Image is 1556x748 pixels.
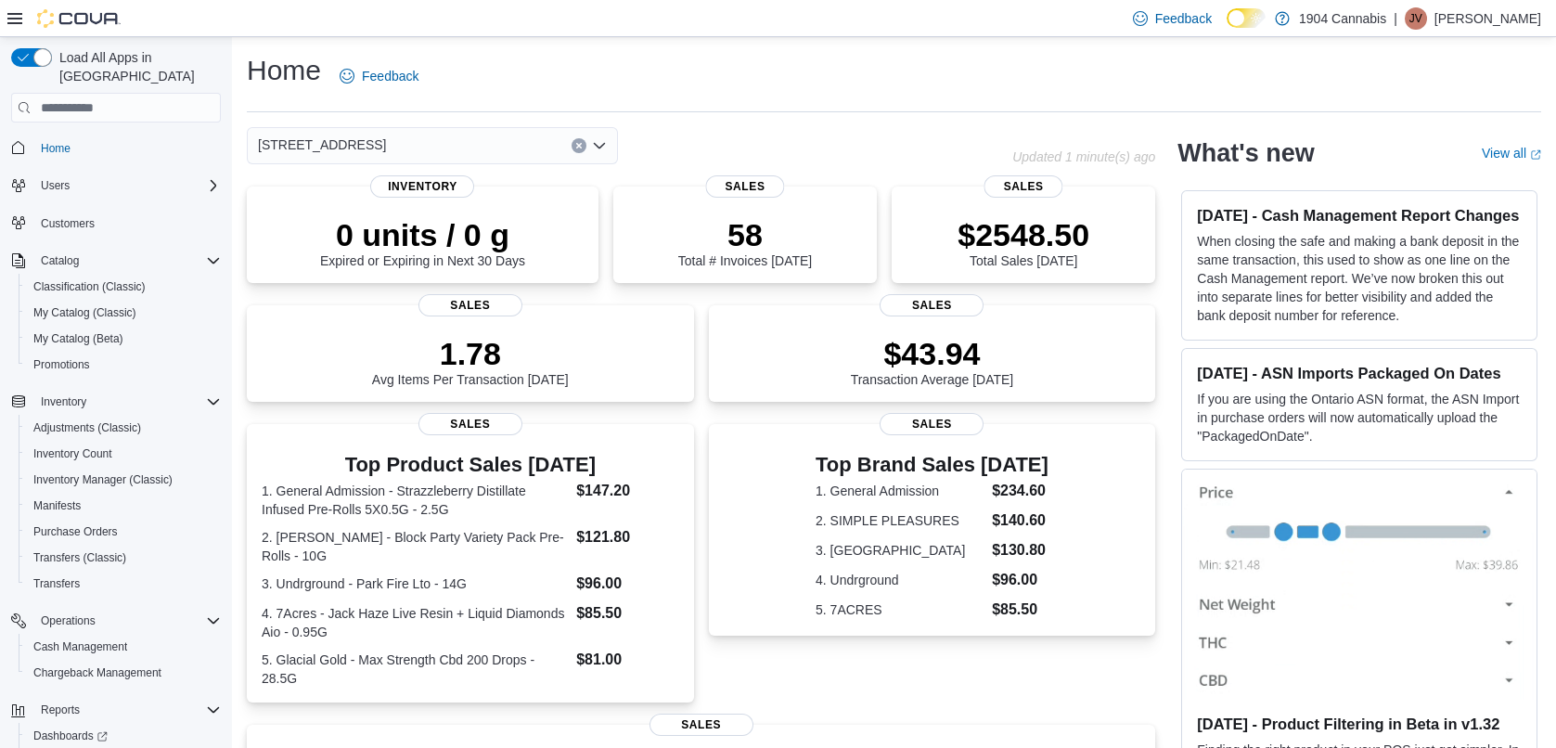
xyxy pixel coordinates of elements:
h1: Home [247,52,321,89]
span: Cash Management [33,639,127,654]
dd: $96.00 [992,569,1048,591]
span: Dashboards [33,729,108,743]
span: Chargeback Management [26,662,221,684]
dd: $85.50 [576,602,678,625]
p: [PERSON_NAME] [1434,7,1541,30]
a: My Catalog (Classic) [26,302,144,324]
a: Chargeback Management [26,662,169,684]
span: Sales [984,175,1063,198]
dd: $147.20 [576,480,678,502]
button: Cash Management [19,634,228,660]
h3: [DATE] - ASN Imports Packaged On Dates [1197,364,1522,382]
span: Dashboards [26,725,221,747]
a: Feedback [332,58,426,95]
span: Transfers [26,573,221,595]
button: Purchase Orders [19,519,228,545]
img: Cova [37,9,121,28]
button: Inventory [33,391,94,413]
span: Sales [418,294,522,316]
p: When closing the safe and making a bank deposit in the same transaction, this used to show as one... [1197,232,1522,325]
dd: $234.60 [992,480,1048,502]
span: Operations [33,610,221,632]
span: Inventory Count [33,446,112,461]
span: Inventory [41,394,86,409]
a: My Catalog (Beta) [26,328,131,350]
button: Inventory Manager (Classic) [19,467,228,493]
dt: 3. Undrground - Park Fire Lto - 14G [262,574,569,593]
span: My Catalog (Classic) [26,302,221,324]
button: Inventory [4,389,228,415]
span: [STREET_ADDRESS] [258,134,386,156]
h3: Top Product Sales [DATE] [262,454,679,476]
span: Catalog [41,253,79,268]
span: Promotions [26,354,221,376]
span: Reports [41,703,80,717]
button: Clear input [572,138,586,153]
span: Cash Management [26,636,221,658]
p: $2548.50 [958,216,1089,253]
button: Catalog [4,248,228,274]
button: Users [33,174,77,197]
a: Manifests [26,495,88,517]
a: Inventory Count [26,443,120,465]
h3: [DATE] - Product Filtering in Beta in v1.32 [1197,715,1522,733]
span: Sales [418,413,522,435]
dt: 1. General Admission [816,482,984,500]
span: Sales [649,714,753,736]
button: Chargeback Management [19,660,228,686]
button: Open list of options [592,138,607,153]
span: Sales [880,294,984,316]
span: Load All Apps in [GEOGRAPHIC_DATA] [52,48,221,85]
span: Users [41,178,70,193]
h3: Top Brand Sales [DATE] [816,454,1048,476]
button: Classification (Classic) [19,274,228,300]
a: Classification (Classic) [26,276,153,298]
dd: $140.60 [992,509,1048,532]
span: Inventory Manager (Classic) [33,472,173,487]
button: My Catalog (Beta) [19,326,228,352]
div: Expired or Expiring in Next 30 Days [320,216,525,268]
span: Users [33,174,221,197]
span: Feedback [1155,9,1212,28]
dt: 2. [PERSON_NAME] - Block Party Variety Pack Pre-Rolls - 10G [262,528,569,565]
span: Manifests [33,498,81,513]
dt: 4. Undrground [816,571,984,589]
div: Jeffrey Villeneuve [1405,7,1427,30]
span: Reports [33,699,221,721]
button: Home [4,134,228,161]
dd: $85.50 [992,599,1048,621]
a: Transfers [26,573,87,595]
dt: 2. SIMPLE PLEASURES [816,511,984,530]
span: Classification (Classic) [33,279,146,294]
dt: 5. Glacial Gold - Max Strength Cbd 200 Drops - 28.5G [262,651,569,688]
span: My Catalog (Beta) [33,331,123,346]
a: View allExternal link [1482,146,1541,161]
span: Feedback [362,67,418,85]
a: Customers [33,213,102,235]
span: Home [41,141,71,156]
p: | [1394,7,1397,30]
button: Manifests [19,493,228,519]
h2: What's new [1177,138,1314,168]
h3: [DATE] - Cash Management Report Changes [1197,206,1522,225]
span: Transfers (Classic) [26,547,221,569]
p: If you are using the Ontario ASN format, the ASN Import in purchase orders will now automatically... [1197,390,1522,445]
span: My Catalog (Beta) [26,328,221,350]
p: 1.78 [372,335,569,372]
a: Adjustments (Classic) [26,417,148,439]
button: Operations [33,610,103,632]
span: Transfers [33,576,80,591]
span: Customers [41,216,95,231]
span: Customers [33,212,221,235]
span: JV [1409,7,1422,30]
button: Promotions [19,352,228,378]
button: Adjustments (Classic) [19,415,228,441]
button: Transfers [19,571,228,597]
a: Purchase Orders [26,521,125,543]
span: Purchase Orders [33,524,118,539]
span: Adjustments (Classic) [33,420,141,435]
p: 58 [678,216,812,253]
span: Operations [41,613,96,628]
div: Total # Invoices [DATE] [678,216,812,268]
